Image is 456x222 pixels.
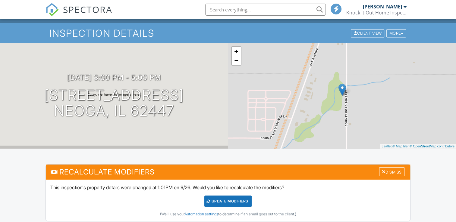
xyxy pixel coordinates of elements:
[63,3,112,16] span: SPECTORA
[46,8,112,21] a: SPECTORA
[350,31,386,35] a: Client View
[184,212,218,216] a: Automation settings
[204,196,252,207] div: UPDATE Modifiers
[46,165,410,179] h3: Recalculate Modifiers
[232,56,241,65] a: Zoom out
[379,167,404,177] div: Dismiss
[50,212,405,217] div: (We'll use your to determine if an email goes out to the client.)
[205,4,326,16] input: Search everything...
[392,144,409,148] a: © MapTiler
[363,4,402,10] div: [PERSON_NAME]
[49,28,407,39] h1: Inspection Details
[44,87,184,119] h1: [STREET_ADDRESS] Neoga, Il 62447
[232,47,241,56] a: Zoom in
[386,29,406,37] div: More
[346,10,407,16] div: Knock It Out Home Inspections of Illinois
[382,144,392,148] a: Leaflet
[410,144,454,148] a: © OpenStreetMap contributors
[46,3,59,16] img: The Best Home Inspection Software - Spectora
[351,29,384,37] div: Client View
[67,73,161,82] h3: [DATE] 3:00 pm - 5:00 pm
[380,144,456,149] div: |
[46,180,410,221] div: This inspection's property details were changed at 1:01PM on 9/26. Would you like to recalculate ...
